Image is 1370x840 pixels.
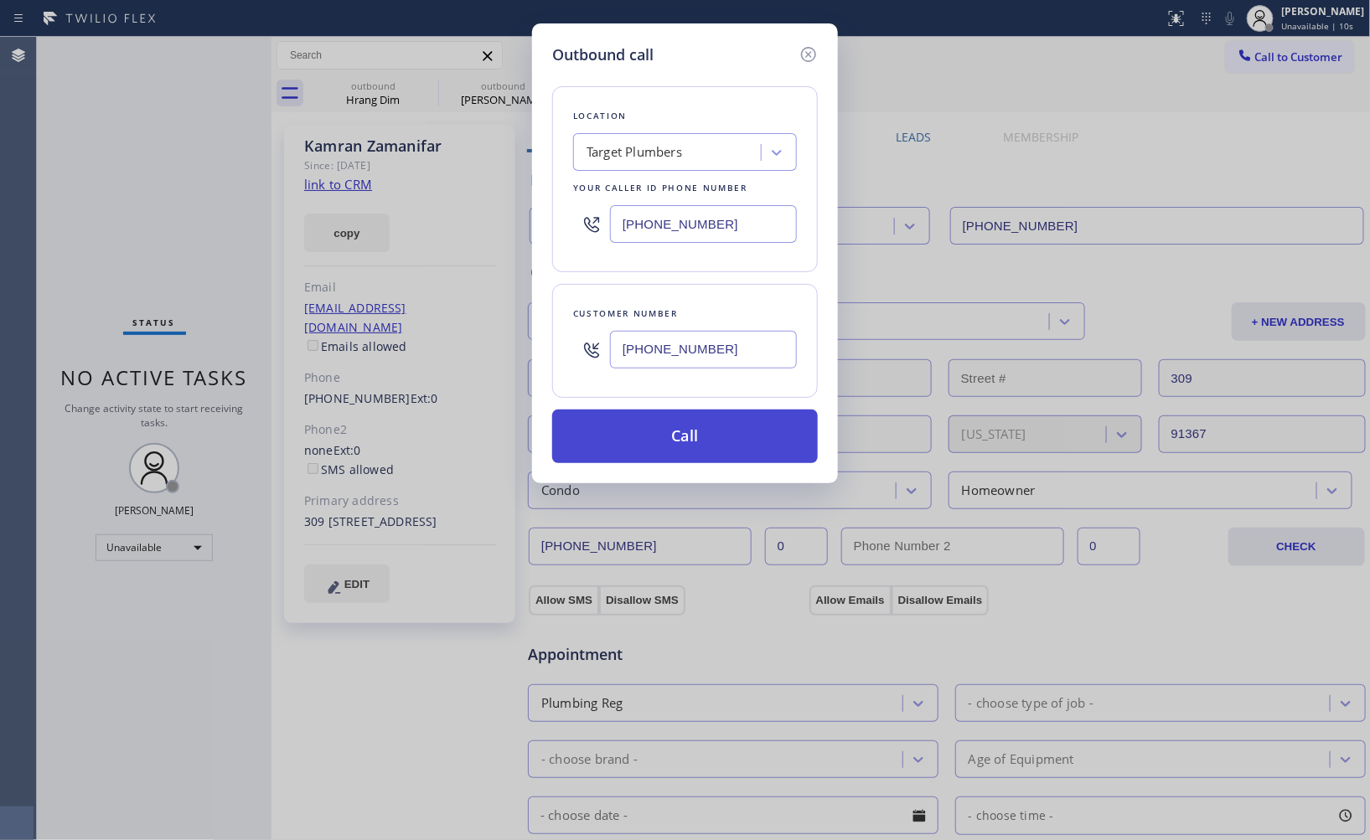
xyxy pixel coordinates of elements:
input: (123) 456-7890 [610,205,797,243]
div: Location [573,107,797,125]
button: Call [552,410,818,463]
div: Your caller id phone number [573,179,797,197]
div: Customer number [573,305,797,322]
div: Target Plumbers [587,143,682,162]
h5: Outbound call [552,44,654,66]
input: (123) 456-7890 [610,331,797,368]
